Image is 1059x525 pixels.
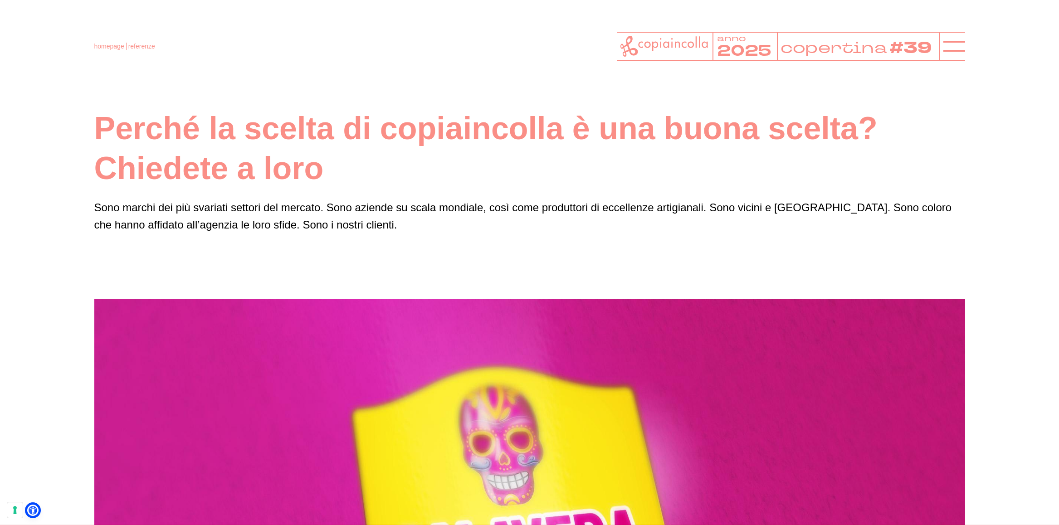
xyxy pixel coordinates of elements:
[94,43,124,50] a: homepage
[7,502,23,518] button: Le tue preferenze relative al consenso per le tecnologie di tracciamento
[94,109,965,188] h1: Perché la scelta di copiaincolla è una buona scelta? Chiedete a loro
[27,505,39,516] a: Open Accessibility Menu
[94,199,965,234] p: Sono marchi dei più svariati settori del mercato. Sono aziende su scala mondiale, così come produ...
[891,37,934,60] tspan: #39
[128,43,155,50] span: referenze
[717,40,771,61] tspan: 2025
[717,32,746,44] tspan: anno
[781,37,888,58] tspan: copertina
